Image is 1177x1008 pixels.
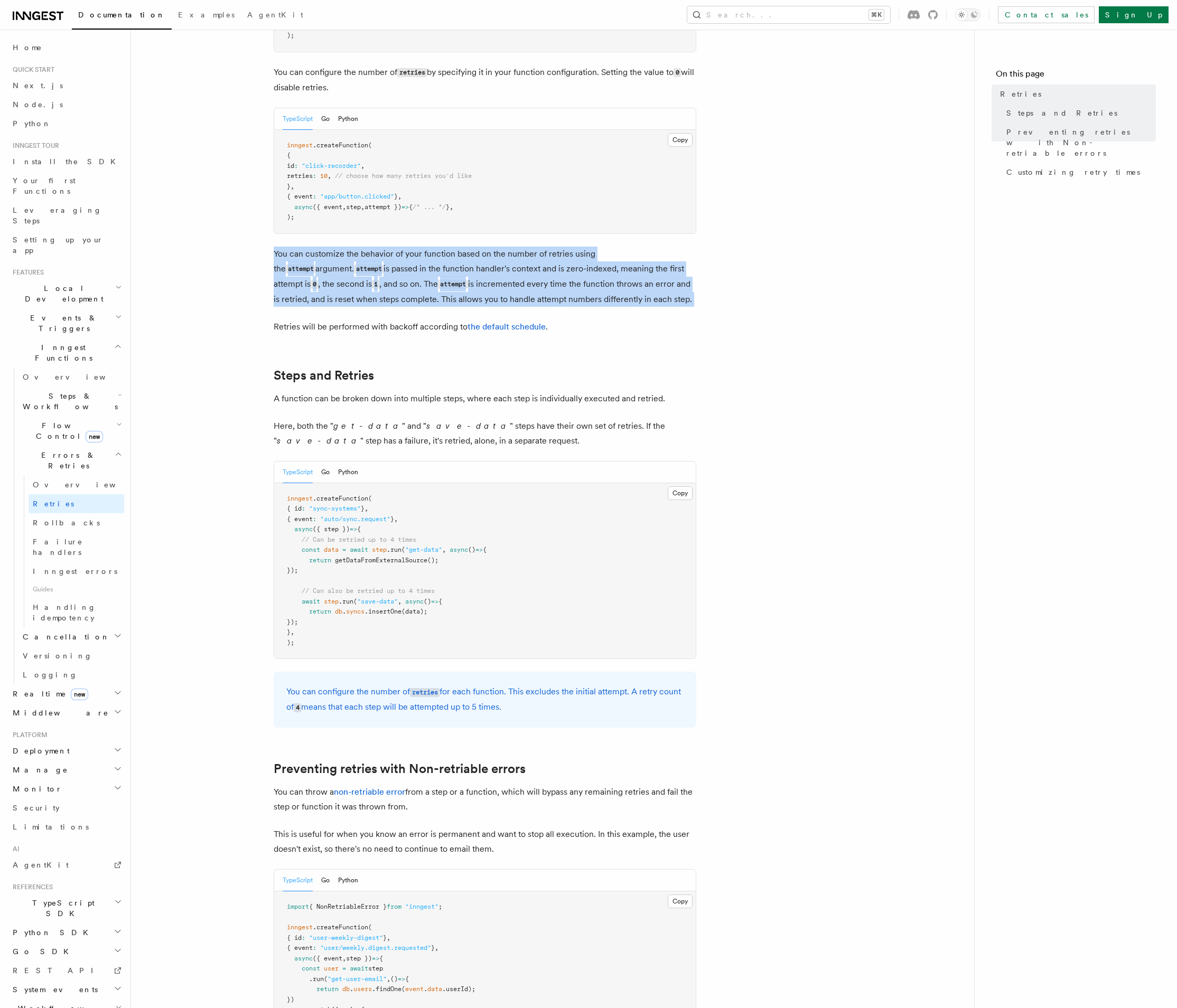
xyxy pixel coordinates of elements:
span: Middleware [8,708,109,718]
span: ({ event [313,955,342,962]
span: Inngest tour [8,142,59,150]
span: Preventing retries with Non-retriable errors [1006,127,1156,158]
a: Preventing retries with Non-retriable errors [274,761,526,776]
em: get-data [333,421,402,431]
span: AgentKit [247,11,303,19]
span: => [401,203,409,211]
span: = [342,546,346,553]
span: return [309,557,331,564]
span: await [350,965,368,972]
h4: On this page [996,68,1156,84]
a: Home [8,38,124,57]
p: You can configure the number of by specifying it in your function configuration. Setting the valu... [274,65,696,95]
a: Customizing retry times [1002,163,1156,182]
span: Next.js [13,81,63,90]
button: Monitor [8,779,124,798]
span: } [287,183,291,190]
a: AgentKit [8,855,124,874]
em: save-data [426,421,510,431]
span: Steps & Workflows [18,391,118,412]
span: Platform [8,731,48,739]
button: Steps & Workflows [18,387,124,416]
span: retries [287,172,313,180]
span: { NonRetriableError } [309,903,387,910]
button: Flow Controlnew [18,416,124,446]
span: () [390,975,398,983]
span: References [8,883,53,891]
span: Overview [33,481,142,489]
span: , [328,172,331,180]
button: TypeScript [283,870,313,891]
p: This is useful for when you know an error is permanent and want to stop all execution. In this ex... [274,827,696,856]
a: Failure handlers [29,532,124,562]
span: Deployment [8,746,70,756]
span: Flow Control [18,420,116,441]
span: , [342,955,346,962]
a: Steps and Retries [1002,103,1156,123]
span: 10 [320,172,328,180]
span: , [365,505,368,512]
a: Inngest errors [29,562,124,581]
span: Retries [1000,89,1041,99]
span: ( [368,924,372,931]
code: retries [397,68,427,77]
span: , [361,203,365,211]
span: Manage [8,765,68,775]
span: { [379,955,383,962]
span: inngest [287,924,313,931]
span: AgentKit [13,861,69,869]
a: Examples [172,3,241,29]
span: async [405,598,424,605]
span: Security [13,804,60,812]
p: Retries will be performed with backoff according to . [274,319,696,334]
span: ( [368,495,372,502]
a: Setting up your app [8,230,124,260]
span: .insertOne [365,608,401,615]
div: Errors & Retries [18,475,124,627]
span: step [372,546,387,553]
button: Python [338,870,358,891]
span: Errors & Retries [18,450,115,471]
span: } [383,934,387,941]
span: : [313,172,316,180]
button: TypeScript [283,108,313,130]
span: await [302,598,320,605]
span: Rollbacks [33,519,100,527]
span: .userId); [442,985,475,993]
p: You can customize the behavior of your function based on the number of retries using the argument... [274,247,696,307]
span: { [357,525,361,533]
button: Copy [668,486,693,500]
span: ); [287,213,294,221]
span: .run [339,598,353,605]
span: : [302,934,305,941]
button: Copy [668,133,693,147]
button: System events [8,980,124,999]
code: 0 [674,68,681,77]
div: Inngest Functions [8,368,124,684]
a: Contact sales [998,6,1095,23]
a: Documentation [72,3,172,30]
span: data [427,985,442,993]
span: { [405,975,409,983]
code: attempt [354,265,384,274]
a: Overview [29,475,124,494]
code: 0 [311,280,318,289]
p: You can throw a from a step or a function, which will bypass any remaining retries and fail the s... [274,785,696,814]
button: Local Development [8,279,124,308]
span: (data); [401,608,427,615]
span: , [387,934,390,941]
span: (); [427,557,438,564]
span: . [342,608,346,615]
span: }); [287,567,298,574]
a: AgentKit [241,3,310,29]
span: ({ step }) [313,525,350,533]
span: , [442,546,446,553]
span: user [324,965,339,972]
button: TypeScript [283,461,313,483]
span: REST API [13,966,102,975]
code: attempt [438,280,468,289]
span: , [387,975,390,983]
span: .createFunction [313,924,368,931]
button: Go [321,461,330,483]
span: } [446,203,450,211]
